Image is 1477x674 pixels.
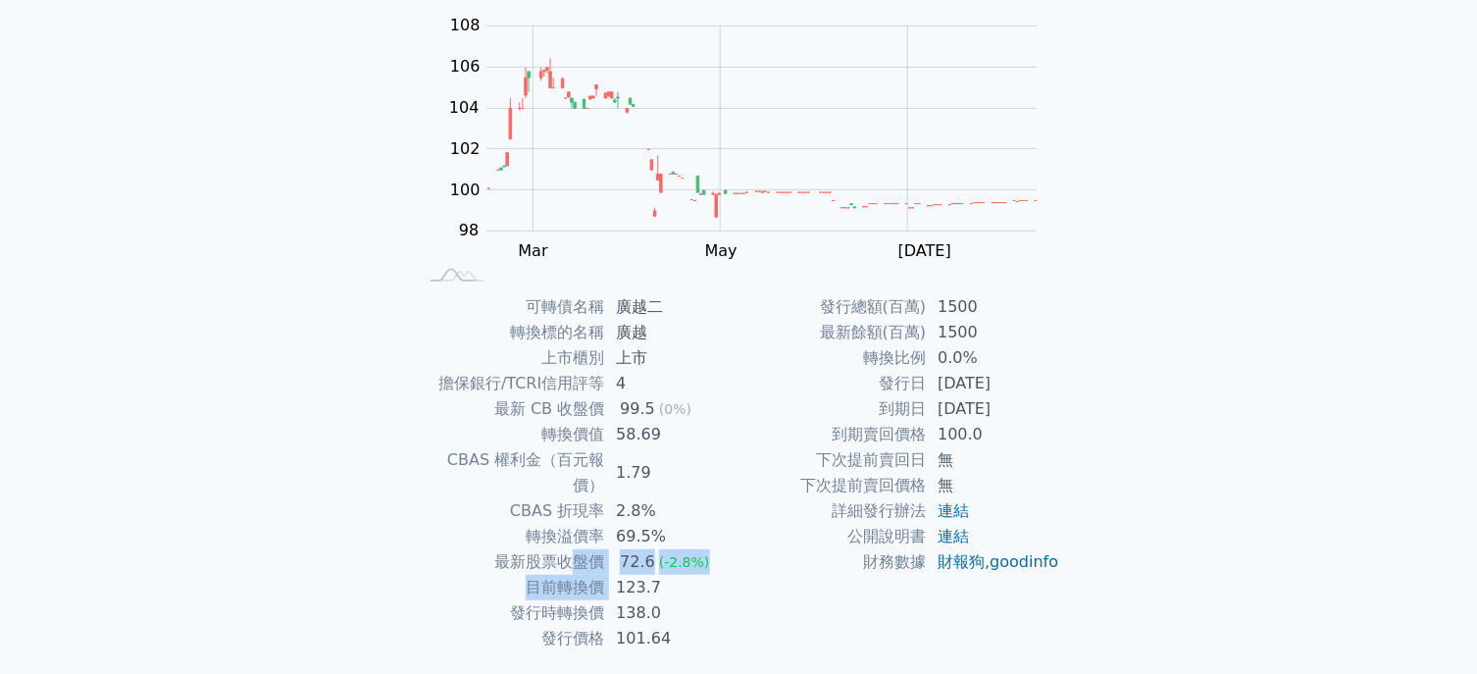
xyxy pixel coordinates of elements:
[604,345,738,371] td: 上市
[659,401,691,417] span: (0%)
[938,501,969,520] a: 連結
[705,241,738,260] tspan: May
[926,447,1060,473] td: 無
[450,139,481,158] tspan: 102
[450,16,481,34] tspan: 108
[417,294,604,320] td: 可轉債名稱
[938,552,985,571] a: 財報狗
[417,422,604,447] td: 轉換價值
[450,57,481,76] tspan: 106
[938,527,969,545] a: 連結
[738,422,926,447] td: 到期賣回價格
[417,549,604,575] td: 最新股票收盤價
[738,345,926,371] td: 轉換比例
[604,524,738,549] td: 69.5%
[417,575,604,600] td: 目前轉換價
[604,498,738,524] td: 2.8%
[738,498,926,524] td: 詳細發行辦法
[738,447,926,473] td: 下次提前賣回日
[616,549,659,575] div: 72.6
[417,345,604,371] td: 上市櫃別
[738,294,926,320] td: 發行總額(百萬)
[604,600,738,626] td: 138.0
[926,294,1060,320] td: 1500
[738,396,926,422] td: 到期日
[738,320,926,345] td: 最新餘額(百萬)
[1379,580,1477,674] iframe: Chat Widget
[450,181,481,199] tspan: 100
[990,552,1058,571] a: goodinfo
[738,371,926,396] td: 發行日
[459,221,479,239] tspan: 98
[926,473,1060,498] td: 無
[926,396,1060,422] td: [DATE]
[417,524,604,549] td: 轉換溢價率
[417,626,604,651] td: 發行價格
[417,371,604,396] td: 擔保銀行/TCRI信用評等
[417,396,604,422] td: 最新 CB 收盤價
[898,241,951,260] tspan: [DATE]
[604,422,738,447] td: 58.69
[926,345,1060,371] td: 0.0%
[604,575,738,600] td: 123.7
[604,626,738,651] td: 101.64
[417,447,604,498] td: CBAS 權利金（百元報價）
[659,554,710,570] span: (-2.8%)
[439,16,1067,260] g: Chart
[519,241,549,260] tspan: Mar
[926,320,1060,345] td: 1500
[417,498,604,524] td: CBAS 折現率
[604,294,738,320] td: 廣越二
[738,549,926,575] td: 財務數據
[926,422,1060,447] td: 100.0
[604,320,738,345] td: 廣越
[604,447,738,498] td: 1.79
[417,600,604,626] td: 發行時轉換價
[449,98,480,117] tspan: 104
[616,396,659,422] div: 99.5
[738,524,926,549] td: 公開說明書
[417,320,604,345] td: 轉換標的名稱
[926,549,1060,575] td: ,
[604,371,738,396] td: 4
[926,371,1060,396] td: [DATE]
[738,473,926,498] td: 下次提前賣回價格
